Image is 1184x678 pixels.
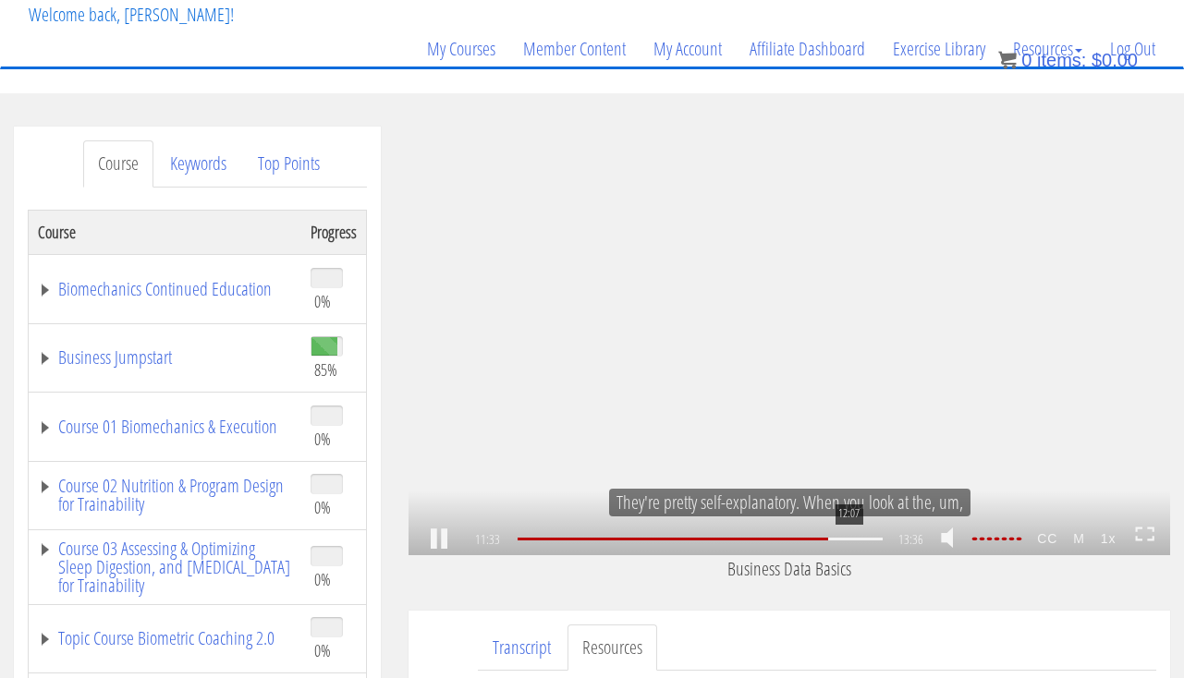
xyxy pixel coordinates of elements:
a: Keywords [155,140,241,188]
span: 0 [1021,50,1031,70]
p: They're pretty self-explanatory. When you look at the, um, [609,489,970,516]
span: 11:33 [474,533,503,546]
a: My Account [640,5,736,93]
th: Course [29,210,302,254]
a: Course [83,140,153,188]
span: 0% [314,640,331,660]
bdi: 0.00 [1092,50,1138,70]
strong: M [1066,525,1092,554]
a: Transcript [478,624,566,672]
a: Biomechanics Continued Education [38,280,292,298]
a: Exercise Library [879,5,999,93]
a: Top Points [243,140,335,188]
a: Business Jumpstart [38,348,292,367]
a: Member Content [509,5,640,93]
span: 0% [314,497,331,517]
a: Resources [568,624,657,672]
a: Course 01 Biomechanics & Execution [38,418,292,436]
span: 13:36 [898,533,923,546]
a: 0 items: $0.00 [998,50,1138,70]
span: 12:07 [836,504,864,524]
span: $ [1092,50,1102,70]
span: 0% [314,429,331,449]
a: My Courses [413,5,509,93]
span: items: [1037,50,1086,70]
span: 85% [314,359,337,380]
a: Course 02 Nutrition & Program Design for Trainability [38,477,292,514]
img: icon11.png [998,51,1017,69]
a: Log Out [1096,5,1169,93]
strong: 1x [1092,525,1124,554]
span: 0% [314,569,331,589]
a: Course 03 Assessing & Optimizing Sleep Digestion, and [MEDICAL_DATA] for Trainability [38,539,292,595]
span: 0% [314,291,331,311]
th: Progress [301,210,367,254]
a: Topic Course Biometric Coaching 2.0 [38,629,292,648]
a: Resources [999,5,1096,93]
a: Affiliate Dashboard [736,5,879,93]
strong: CC [1030,525,1066,554]
p: Business Data Basics [409,555,1170,583]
